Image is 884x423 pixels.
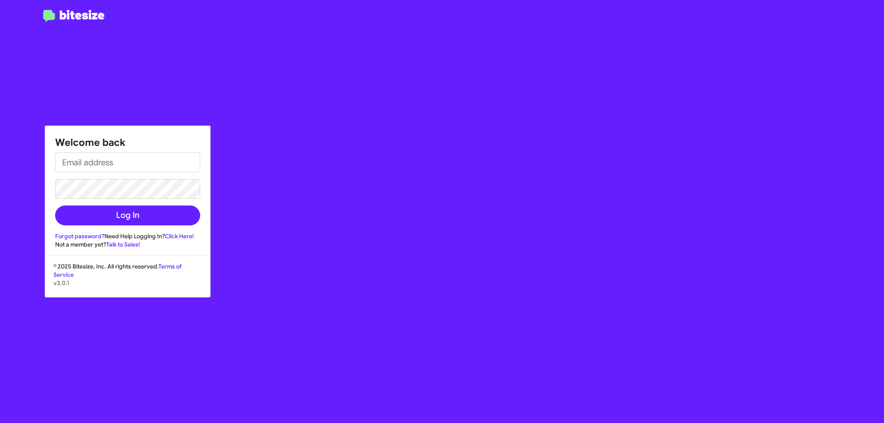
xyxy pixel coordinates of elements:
div: Not a member yet? [55,240,200,249]
input: Email address [55,152,200,172]
div: © 2025 Bitesize, Inc. All rights reserved. [45,262,210,297]
a: Talk to Sales! [106,241,140,248]
a: Click Here! [165,232,194,240]
button: Log In [55,205,200,225]
div: Need Help Logging In? [55,232,200,240]
h1: Welcome back [55,136,200,149]
a: Forgot password? [55,232,104,240]
p: v3.0.1 [53,279,202,287]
